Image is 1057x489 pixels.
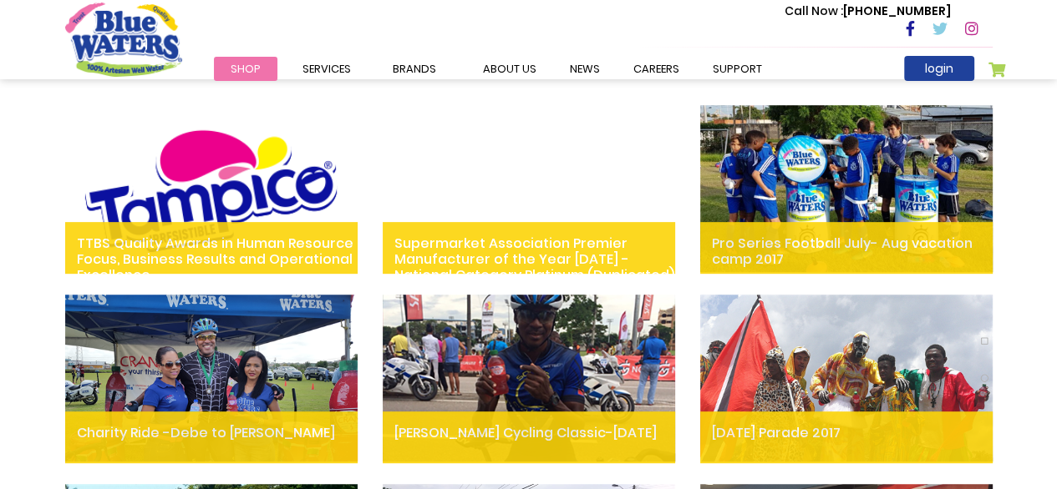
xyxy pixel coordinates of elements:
a: Supermarket Association Premier Manufacturer of the Year [DATE] - National Category Platinum (Dup... [383,222,675,284]
img: Charity Ride -Debe to Diego Martin [65,295,358,461]
a: store logo [65,3,182,76]
span: Brands [393,61,436,77]
img: Pro Series Football July- Aug vacation camp 2017 [700,105,993,272]
span: Services [302,61,351,77]
span: Shop [231,61,261,77]
a: [DATE] Parade 2017 [700,411,993,441]
a: login [904,56,974,81]
img: Phillips Cycling Classic-Republic Day [383,295,675,461]
a: Pro Series Football July- Aug vacation camp 2017 [700,222,993,267]
span: Call Now : [785,3,843,19]
a: about us [466,57,553,81]
a: News [553,57,617,81]
a: support [696,57,779,81]
a: careers [617,57,696,81]
a: [PERSON_NAME] Cycling Classic-[DATE] [383,411,675,441]
img: Emancipation Day Parade 2017 [700,295,993,461]
p: [PHONE_NUMBER] [785,3,951,20]
a: TTBS Quality Awards in Human Resource Focus, Business Results and Operational Excellence [65,222,358,284]
img: TTBS Quality Awards in Human Resource Focus, Business Results and Operational Excellence [65,105,358,272]
a: Charity Ride -Debe to [PERSON_NAME] [65,411,358,441]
